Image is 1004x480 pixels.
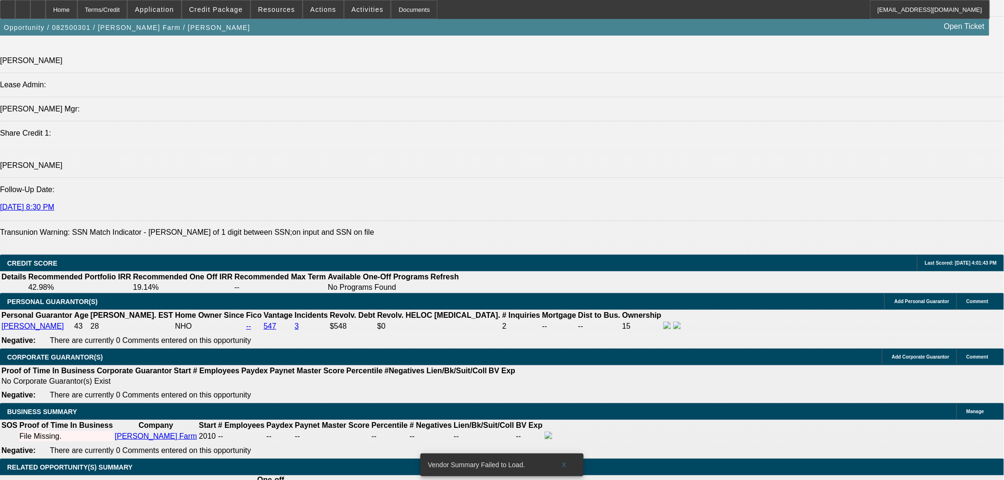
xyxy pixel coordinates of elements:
[19,432,113,441] div: File Missing.
[385,367,425,375] b: #Negatives
[578,311,621,319] b: Dist to Bus.
[925,260,997,266] span: Last Scored: [DATE] 4:01:43 PM
[578,321,621,332] td: --
[175,311,244,319] b: Home Owner Since
[967,299,988,304] span: Comment
[673,322,681,329] img: linkedin-icon.png
[427,367,487,375] b: Lien/Bk/Suit/Coll
[346,367,382,375] b: Percentile
[542,321,577,332] td: --
[409,432,452,441] div: --
[377,311,501,319] b: Revolv. HELOC [MEDICAL_DATA].
[892,354,949,360] span: Add Corporate Guarantor
[135,6,174,13] span: Application
[329,321,376,332] td: $548
[198,431,216,442] td: 2010
[251,0,302,18] button: Resources
[242,367,268,375] b: Paydex
[1,366,95,376] th: Proof of Time In Business
[409,421,452,429] b: # Negatives
[894,299,949,304] span: Add Personal Guarantor
[352,6,384,13] span: Activities
[199,421,216,429] b: Start
[562,461,567,469] span: X
[267,421,293,429] b: Paydex
[174,367,191,375] b: Start
[330,311,375,319] b: Revolv. Debt
[1,377,520,386] td: No Corporate Guarantor(s) Exist
[50,336,251,344] span: There are currently 0 Comments entered on this opportunity
[967,409,984,414] span: Manage
[97,367,172,375] b: Corporate Guarantor
[7,408,77,415] span: BUSINESS SUMMARY
[303,0,344,18] button: Actions
[327,283,429,292] td: No Programs Found
[1,322,64,330] a: [PERSON_NAME]
[139,421,173,429] b: Company
[1,311,72,319] b: Personal Guarantor
[1,446,36,454] b: Negative:
[270,367,344,375] b: Paynet Master Score
[454,421,514,429] b: Lien/Bk/Suit/Coll
[1,391,36,399] b: Negative:
[50,391,251,399] span: There are currently 0 Comments entered on this opportunity
[1,272,27,282] th: Details
[218,421,265,429] b: # Employees
[115,432,197,440] a: [PERSON_NAME] Farm
[549,456,580,473] button: X
[28,272,131,282] th: Recommended Portfolio IRR
[372,432,408,441] div: --
[50,446,251,454] span: There are currently 0 Comments entered on this opportunity
[967,354,988,360] span: Comment
[430,272,460,282] th: Refresh
[663,322,671,329] img: facebook-icon.png
[7,298,98,305] span: PERSONAL GUARANTOR(S)
[91,311,173,319] b: [PERSON_NAME]. EST
[7,353,103,361] span: CORPORATE GUARANTOR(S)
[189,6,243,13] span: Credit Package
[295,432,370,441] div: --
[489,367,515,375] b: BV Exp
[72,228,374,236] label: SSN Match Indicator - [PERSON_NAME] of 1 digit between SSN;on input and SSN on file
[218,432,223,440] span: --
[7,463,132,471] span: RELATED OPPORTUNITY(S) SUMMARY
[19,421,113,430] th: Proof of Time In Business
[622,311,661,319] b: Ownership
[258,6,295,13] span: Resources
[295,421,370,429] b: Paynet Master Score
[516,431,543,442] td: --
[175,321,245,332] td: NHO
[264,311,293,319] b: Vantage
[1,336,36,344] b: Negative:
[234,272,326,282] th: Recommended Max Term
[453,431,514,442] td: --
[310,6,336,13] span: Actions
[344,0,391,18] button: Activities
[234,283,326,292] td: --
[622,321,662,332] td: 15
[264,322,277,330] a: 547
[295,322,299,330] a: 3
[377,321,501,332] td: $0
[246,322,251,330] a: --
[940,18,988,35] a: Open Ticket
[502,311,540,319] b: # Inquiries
[327,272,429,282] th: Available One-Off Programs
[132,272,233,282] th: Recommended One Off IRR
[295,311,328,319] b: Incidents
[182,0,250,18] button: Credit Package
[1,421,18,430] th: SOS
[266,431,294,442] td: --
[74,321,89,332] td: 43
[7,259,57,267] span: CREDIT SCORE
[246,311,262,319] b: Fico
[372,421,408,429] b: Percentile
[545,432,552,439] img: facebook-icon.png
[420,453,549,476] div: Vendor Summary Failed to Load.
[90,321,174,332] td: 28
[542,311,576,319] b: Mortgage
[516,421,543,429] b: BV Exp
[28,283,131,292] td: 42.98%
[74,311,88,319] b: Age
[193,367,240,375] b: # Employees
